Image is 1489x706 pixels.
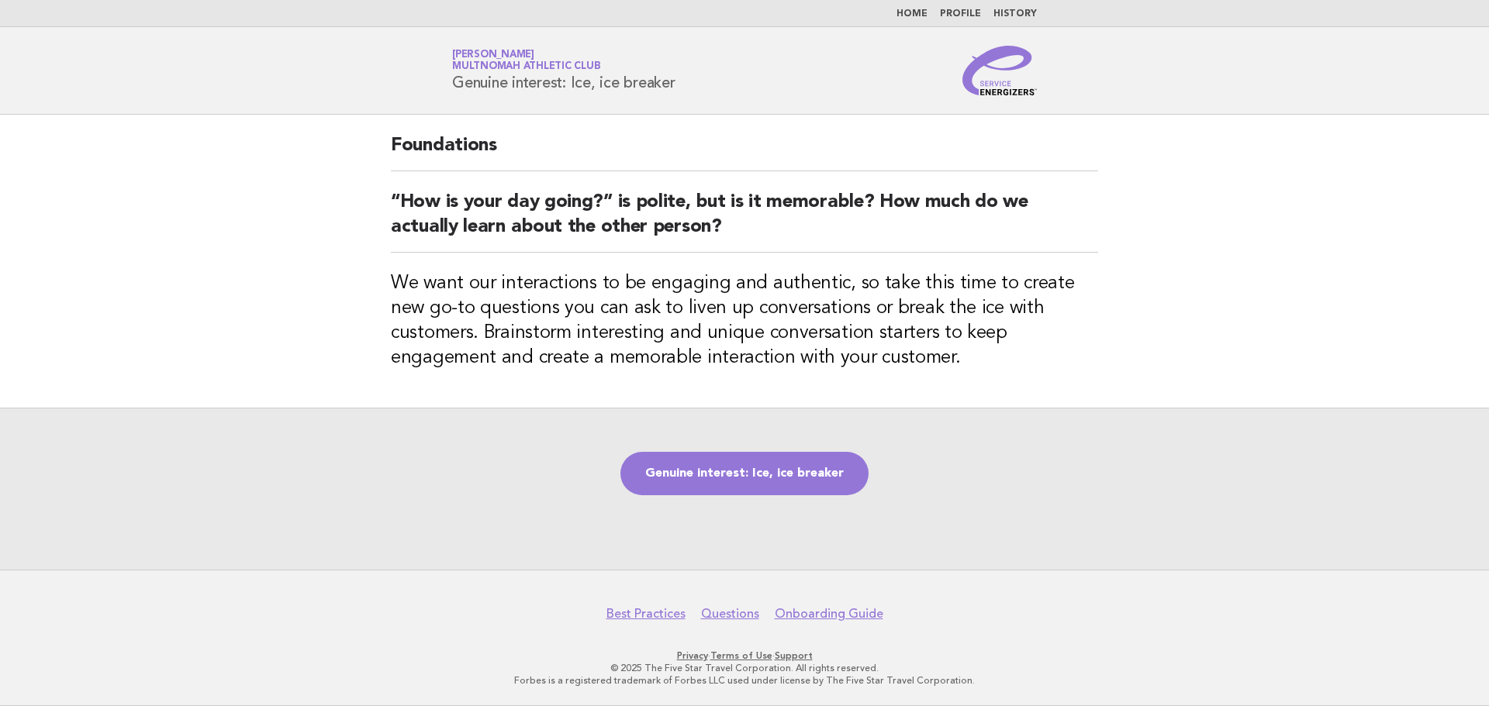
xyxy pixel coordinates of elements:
[452,50,600,71] a: [PERSON_NAME]Multnomah Athletic Club
[962,46,1037,95] img: Service Energizers
[391,133,1098,171] h2: Foundations
[775,606,883,622] a: Onboarding Guide
[620,452,869,495] a: Genuine interest: Ice, ice breaker
[391,271,1098,370] h3: We want our interactions to be engaging and authentic, so take this time to create new go-to ques...
[606,606,686,622] a: Best Practices
[940,9,981,19] a: Profile
[775,650,813,661] a: Support
[710,650,772,661] a: Terms of Use
[452,50,675,91] h1: Genuine interest: Ice, ice breaker
[270,662,1219,674] p: © 2025 The Five Star Travel Corporation. All rights reserved.
[270,649,1219,662] p: · ·
[270,674,1219,687] p: Forbes is a registered trademark of Forbes LLC used under license by The Five Star Travel Corpora...
[452,62,600,72] span: Multnomah Athletic Club
[897,9,928,19] a: Home
[701,606,759,622] a: Questions
[677,650,708,661] a: Privacy
[391,190,1098,253] h2: “How is your day going?” is polite, but is it memorable? How much do we actually learn about the ...
[993,9,1037,19] a: History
